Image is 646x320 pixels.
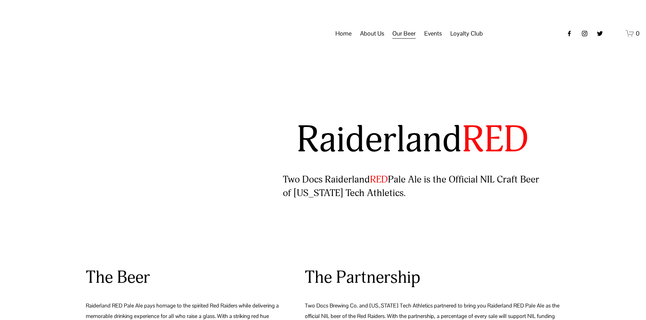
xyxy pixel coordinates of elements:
[581,30,588,37] a: instagram-unauth
[566,30,573,37] a: Facebook
[450,27,483,40] a: folder dropdown
[450,28,483,39] span: Loyalty Club
[392,27,416,40] a: folder dropdown
[283,120,543,161] h1: Raiderland
[424,27,442,40] a: folder dropdown
[283,173,543,200] h4: Two Docs Raiderland Pale Ale is the Official NIL Craft Beer of [US_STATE] Tech Athletics.
[626,29,640,38] a: 0 items in cart
[424,28,442,39] span: Events
[305,266,560,289] h3: The Partnership
[86,266,281,289] h3: The Beer
[462,118,529,163] span: RED
[360,28,384,39] span: About Us
[596,30,603,37] a: twitter-unauth
[360,27,384,40] a: folder dropdown
[370,173,388,186] span: RED
[335,27,352,40] a: Home
[6,13,82,54] img: Two Docs Brewing Co.
[636,29,640,37] span: 0
[392,28,416,39] span: Our Beer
